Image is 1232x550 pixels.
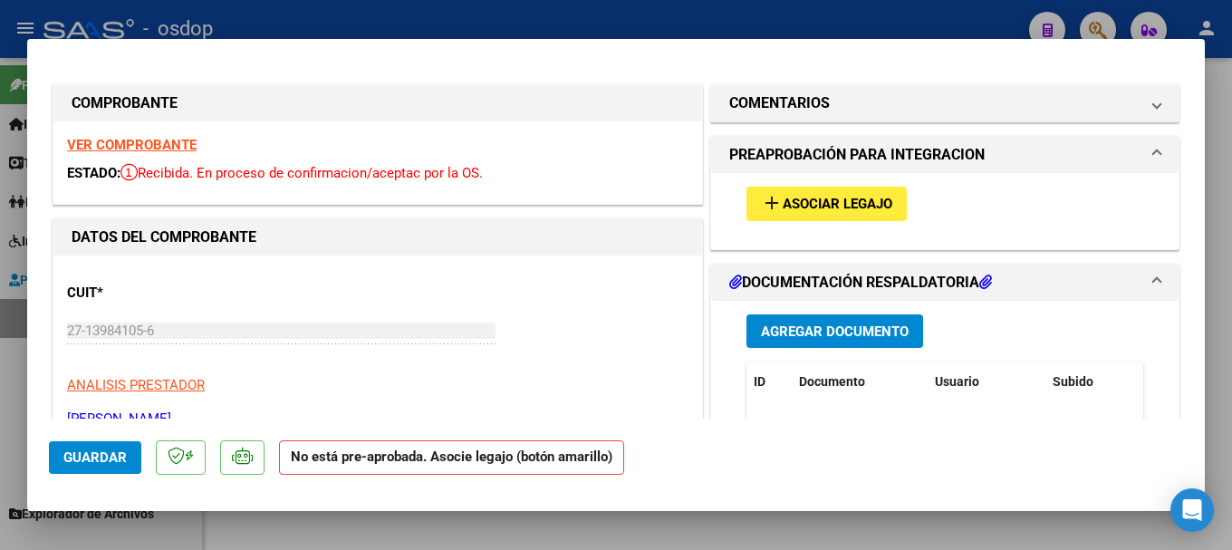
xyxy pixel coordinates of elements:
div: Open Intercom Messenger [1170,488,1214,532]
mat-expansion-panel-header: DOCUMENTACIÓN RESPALDATORIA [711,265,1179,301]
strong: No está pre-aprobada. Asocie legajo (botón amarillo) [279,440,624,476]
mat-icon: add [761,192,783,214]
mat-expansion-panel-header: COMENTARIOS [711,85,1179,121]
datatable-header-cell: Documento [792,362,928,401]
span: Asociar Legajo [783,197,892,213]
datatable-header-cell: ID [746,362,792,401]
span: Agregar Documento [761,323,909,340]
button: Guardar [49,441,141,474]
span: ID [754,374,765,389]
strong: DATOS DEL COMPROBANTE [72,228,256,246]
datatable-header-cell: Subido [1045,362,1136,401]
button: Asociar Legajo [746,187,907,220]
p: [PERSON_NAME] [67,409,688,429]
span: Documento [799,374,865,389]
span: Guardar [63,449,127,466]
span: Usuario [935,374,979,389]
h1: COMENTARIOS [729,92,830,114]
h1: PREAPROBACIÓN PARA INTEGRACION [729,144,985,166]
a: VER COMPROBANTE [67,137,197,153]
datatable-header-cell: Usuario [928,362,1045,401]
span: ESTADO: [67,165,120,181]
datatable-header-cell: Acción [1136,362,1227,401]
span: Recibida. En proceso de confirmacion/aceptac por la OS. [120,165,483,181]
mat-expansion-panel-header: PREAPROBACIÓN PARA INTEGRACION [711,137,1179,173]
div: PREAPROBACIÓN PARA INTEGRACION [711,173,1179,248]
span: Subido [1053,374,1093,389]
button: Agregar Documento [746,314,923,348]
p: CUIT [67,283,254,304]
h1: DOCUMENTACIÓN RESPALDATORIA [729,272,992,294]
strong: COMPROBANTE [72,94,178,111]
span: ANALISIS PRESTADOR [67,377,205,393]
